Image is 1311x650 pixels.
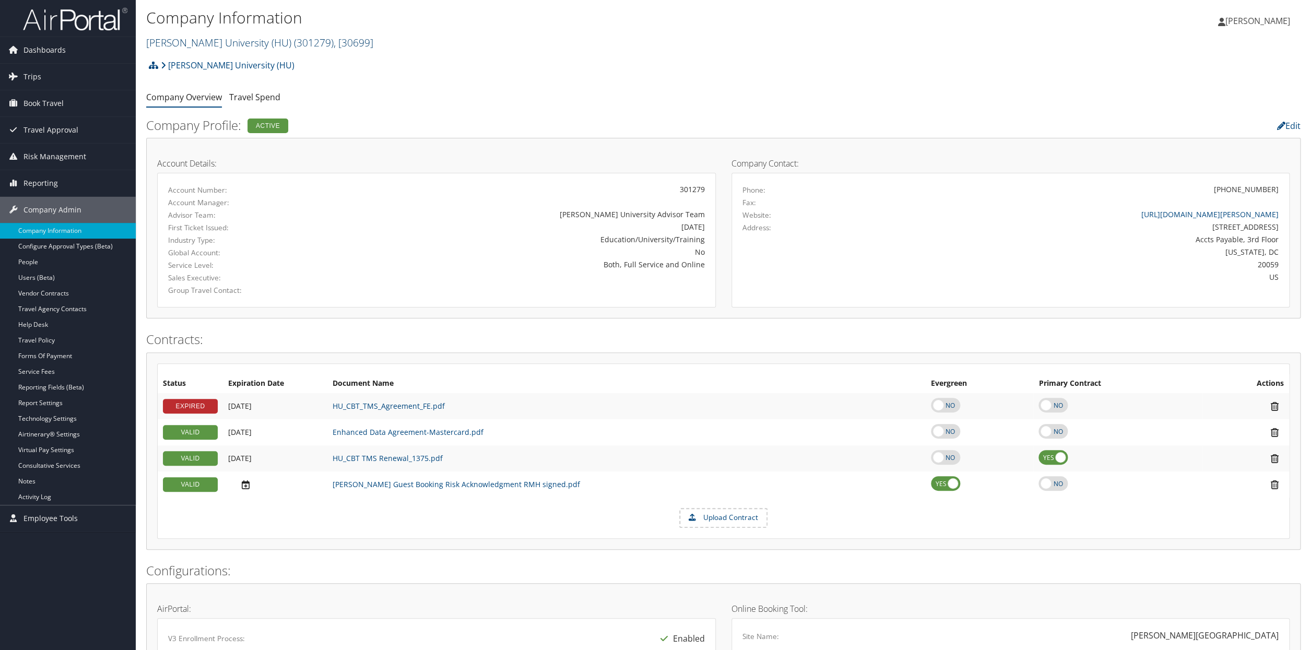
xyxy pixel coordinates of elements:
label: Industry Type: [168,235,336,245]
div: [US_STATE], DC [880,246,1279,257]
h1: Company Information [146,7,916,29]
label: Sales Executive: [168,273,336,283]
label: Site Name: [742,631,779,642]
a: HU_CBT_TMS_Agreement_FE.pdf [333,401,445,411]
a: [PERSON_NAME] University (HU) [161,55,294,76]
div: VALID [163,425,218,440]
th: Primary Contract [1033,374,1201,393]
div: No [352,246,705,257]
label: Advisor Team: [168,210,336,220]
h2: Contracts: [146,330,1301,348]
h4: Online Booking Tool: [731,605,1290,613]
a: [URL][DOMAIN_NAME][PERSON_NAME] [1141,209,1279,219]
label: Fax: [742,197,756,208]
div: Accts Payable, 3rd Floor [880,234,1279,245]
div: Add/Edit Date [228,454,322,463]
div: [DATE] [352,221,705,232]
label: Global Account: [168,247,336,258]
span: , [ 30699 ] [334,36,373,50]
div: VALID [163,451,218,466]
span: Trips [23,64,41,90]
h4: Company Contact: [731,159,1290,168]
label: Address: [742,222,771,233]
div: Add/Edit Date [228,401,322,411]
a: Company Overview [146,91,222,103]
label: Account Number: [168,185,336,195]
div: Both, Full Service and Online [352,259,705,270]
i: Remove Contract [1266,479,1284,490]
label: Group Travel Contact: [168,285,336,296]
th: Evergreen [926,374,1033,393]
span: ( 301279 ) [294,36,334,50]
span: Risk Management [23,144,86,170]
span: Dashboards [23,37,66,63]
label: Upload Contract [680,509,766,527]
a: [PERSON_NAME] Guest Booking Risk Acknowledgment RMH signed.pdf [333,479,580,489]
span: Company Admin [23,197,81,223]
h2: Company Profile: [146,116,911,134]
span: [PERSON_NAME] [1225,15,1290,27]
div: 301279 [352,184,705,195]
div: [PERSON_NAME] University Advisor Team [352,209,705,220]
span: Reporting [23,170,58,196]
span: [DATE] [228,427,252,437]
i: Remove Contract [1266,401,1284,412]
a: [PERSON_NAME] [1218,5,1301,37]
th: Status [158,374,223,393]
div: Add/Edit Date [228,479,322,490]
div: EXPIRED [163,399,218,413]
i: Remove Contract [1266,453,1284,464]
h2: Configurations: [146,562,1301,580]
div: VALID [163,477,218,492]
div: [PERSON_NAME][GEOGRAPHIC_DATA] [1131,629,1279,642]
span: [DATE] [228,453,252,463]
a: HU_CBT TMS Renewal_1375.pdf [333,453,443,463]
div: Enabled [655,629,705,648]
th: Actions [1202,374,1289,393]
div: US [880,271,1279,282]
a: Enhanced Data Agreement-Mastercard.pdf [333,427,483,437]
i: Remove Contract [1266,427,1284,438]
span: Employee Tools [23,505,78,531]
span: Book Travel [23,90,64,116]
label: Service Level: [168,260,336,270]
label: First Ticket Issued: [168,222,336,233]
a: Travel Spend [229,91,280,103]
div: 20059 [880,259,1279,270]
div: Education/University/Training [352,234,705,245]
div: Add/Edit Date [228,428,322,437]
a: Edit [1277,120,1301,132]
div: [STREET_ADDRESS] [880,221,1279,232]
div: [PHONE_NUMBER] [1214,184,1279,195]
h4: AirPortal: [157,605,716,613]
th: Document Name [327,374,926,393]
span: [DATE] [228,401,252,411]
th: Expiration Date [223,374,327,393]
span: Travel Approval [23,117,78,143]
h4: Account Details: [157,159,716,168]
div: Active [247,119,288,133]
label: Website: [742,210,771,220]
img: airportal-logo.png [23,7,127,31]
label: V3 Enrollment Process: [168,633,245,644]
label: Phone: [742,185,765,195]
a: [PERSON_NAME] University (HU) [146,36,373,50]
label: Account Manager: [168,197,336,208]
